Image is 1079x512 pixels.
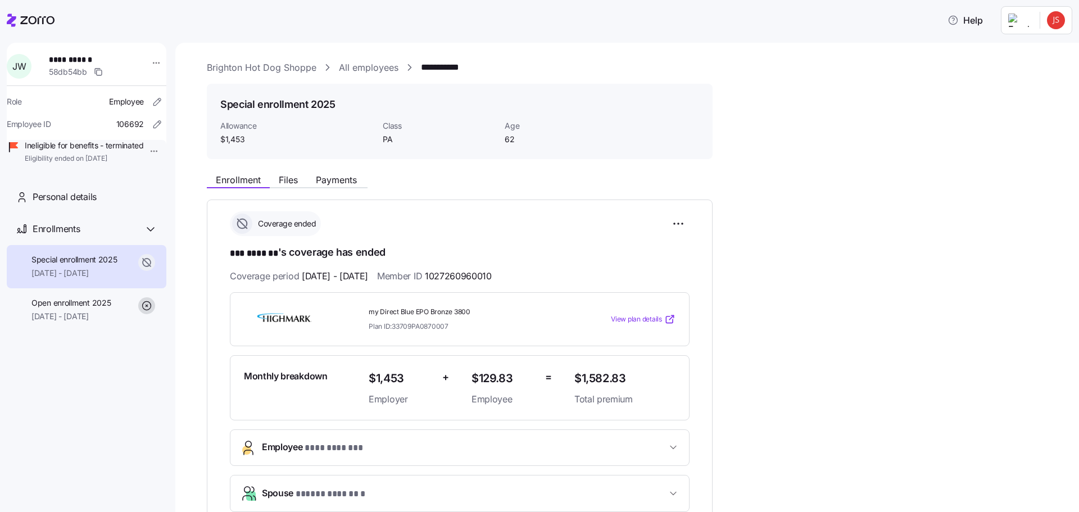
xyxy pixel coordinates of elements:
span: Employee [109,96,144,107]
span: 1027260960010 [425,269,492,283]
span: Employee ID [7,119,51,130]
img: Highmark BlueCross BlueShield [244,306,325,332]
span: Eligibility ended on [DATE] [25,154,144,164]
span: Total premium [574,392,675,406]
span: [DATE] - [DATE] [302,269,368,283]
span: Files [279,175,298,184]
h1: 's coverage has ended [230,245,690,261]
span: 62 [505,134,618,145]
span: Age [505,120,618,132]
span: PA [383,134,496,145]
span: Special enrollment 2025 [31,254,117,265]
span: $129.83 [472,369,536,388]
span: Ineligible for benefits - terminated [25,140,144,151]
span: View plan details [611,314,662,325]
span: Personal details [33,190,97,204]
span: Employee [472,392,536,406]
span: [DATE] - [DATE] [31,311,111,322]
a: Brighton Hot Dog Shoppe [207,61,316,75]
span: Allowance [220,120,374,132]
span: Member ID [377,269,492,283]
span: Open enrollment 2025 [31,297,111,309]
span: Plan ID: 33709PA0870007 [369,321,448,331]
h1: Special enrollment 2025 [220,97,336,111]
span: Help [947,13,983,27]
span: Employer [369,392,433,406]
span: $1,453 [220,134,374,145]
span: my Direct Blue EPO Bronze 3800 [369,307,565,317]
span: Enrollment [216,175,261,184]
span: $1,582.83 [574,369,675,388]
span: Enrollments [33,222,80,236]
span: Monthly breakdown [244,369,328,383]
img: dabd418a90e87b974ad9e4d6da1f3d74 [1047,11,1065,29]
span: 106692 [116,119,144,130]
a: View plan details [611,314,675,325]
span: Coverage period [230,269,368,283]
span: = [545,369,552,386]
button: Help [939,9,992,31]
span: J W [12,62,26,71]
span: Coverage ended [255,218,316,229]
span: [DATE] - [DATE] [31,268,117,279]
span: + [442,369,449,386]
span: $1,453 [369,369,433,388]
span: Spouse [262,486,365,501]
span: Employee [262,440,362,455]
span: 58db54bb [49,66,87,78]
span: Class [383,120,496,132]
img: Employer logo [1008,13,1031,27]
span: Payments [316,175,357,184]
span: Role [7,96,22,107]
a: All employees [339,61,398,75]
